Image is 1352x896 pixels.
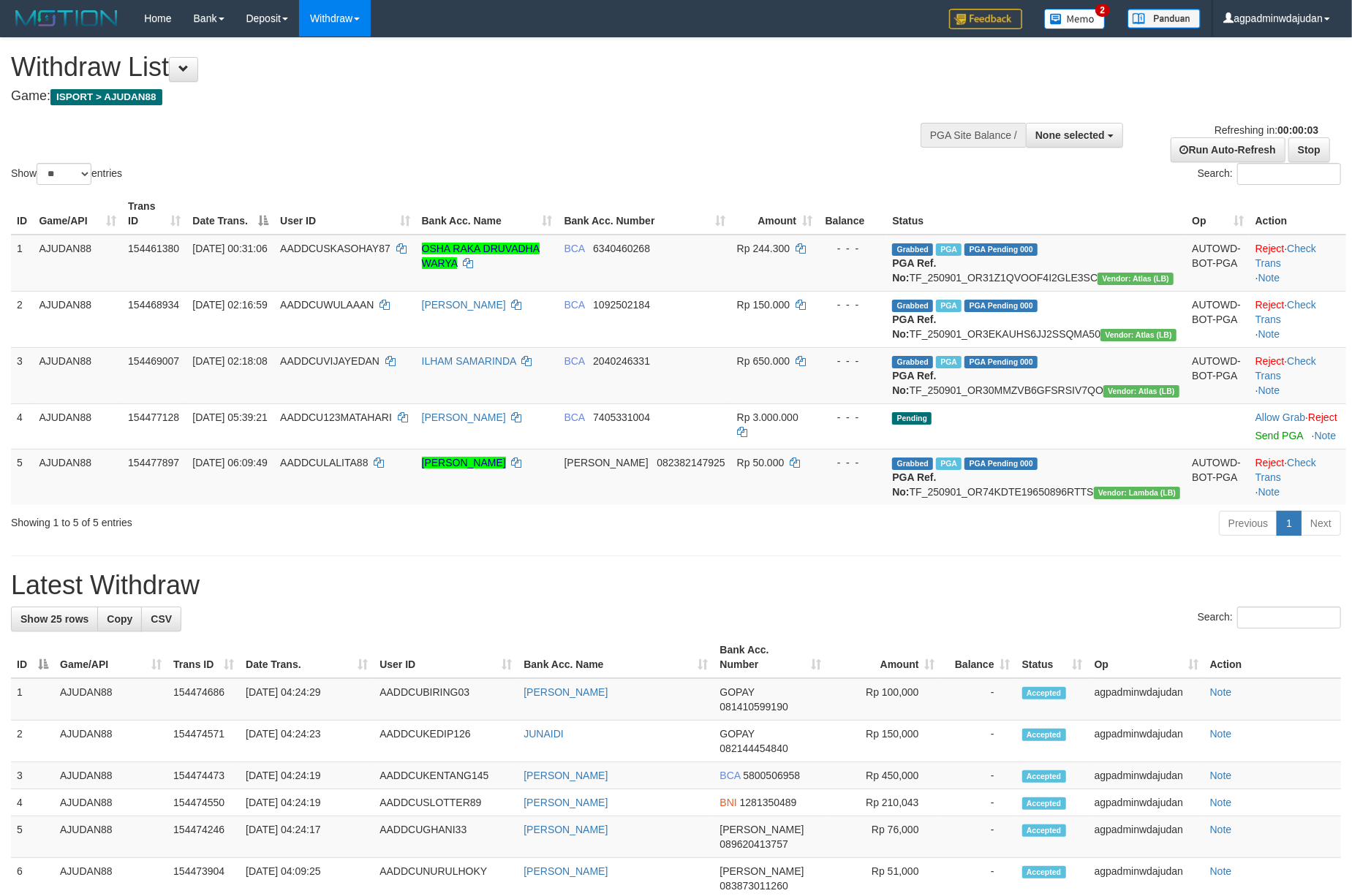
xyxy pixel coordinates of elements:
td: TF_250901_OR74KDTE19650896RTTS [886,449,1186,505]
a: Reject [1255,243,1285,254]
td: AADDCUKEDIP126 [374,721,518,762]
span: Copy 1281350489 to clipboard [740,797,797,808]
span: BCA [564,243,585,254]
td: AADDCUKENTANG145 [374,762,518,789]
a: Reject [1255,457,1285,468]
td: AADDCUGHANI33 [374,816,518,858]
th: User ID: activate to sort column ascending [274,193,415,235]
span: Marked by agpadminwdajudan [936,458,962,470]
th: User ID: activate to sort column ascending [374,637,518,678]
a: [PERSON_NAME] [524,686,608,698]
span: Accepted [1022,687,1066,699]
a: Reject [1308,411,1337,423]
a: Note [1258,486,1280,498]
span: 154461380 [128,243,179,254]
a: Note [1210,770,1232,781]
span: Accepted [1022,866,1066,878]
select: Showentries [37,163,91,185]
th: Action [1250,193,1346,235]
div: - - - [824,297,880,312]
a: Check Trans [1255,355,1316,381]
div: - - - [824,241,880,256]
div: PGA Site Balance / [921,123,1026,148]
td: AUTOWD-BOT-PGA [1186,235,1249,292]
span: BCA [564,299,585,311]
td: - [941,762,1016,789]
span: Rp 3.000.000 [737,411,798,423]
td: [DATE] 04:24:29 [240,678,374,721]
span: None selected [1035,129,1105,141]
a: Allow Grab [1255,411,1305,423]
span: Accepted [1022,770,1066,783]
td: [DATE] 04:24:19 [240,762,374,789]
span: Rp 650.000 [737,355,790,367]
td: AADDCUSLOTTER89 [374,789,518,816]
span: Copy 6340460268 to clipboard [593,243,650,254]
span: Rp 50.000 [737,457,785,468]
span: BCA [564,355,585,367]
span: Accepted [1022,797,1066,810]
a: Check Trans [1255,457,1316,483]
a: Note [1258,384,1280,396]
span: PGA Pending [964,300,1038,312]
th: ID [11,193,33,235]
td: Rp 210,043 [828,789,941,816]
span: Grabbed [892,458,933,470]
td: [DATE] 04:24:23 [240,721,374,762]
span: Refreshing in: [1215,124,1318,136]
a: Note [1210,686,1232,698]
span: AADDCULALITA88 [280,457,368,468]
span: [DATE] 02:18:08 [192,355,267,367]
th: Game/API: activate to sort column ascending [33,193,122,235]
span: Accepted [1022,729,1066,741]
a: Note [1315,430,1337,441]
span: Vendor URL: https://dashboard.q2checkout.com/secure [1094,487,1181,499]
th: Trans ID: activate to sort column ascending [122,193,186,235]
strong: 00:00:03 [1277,124,1318,136]
span: [PERSON_NAME] [720,865,804,877]
a: Reject [1255,299,1285,311]
th: Balance [818,193,886,235]
td: · · [1250,449,1346,505]
span: Grabbed [892,243,933,256]
th: Op: activate to sort column ascending [1186,193,1249,235]
td: Rp 150,000 [828,721,941,762]
span: AADDCUVIJAYEDAN [280,355,379,367]
input: Search: [1237,163,1341,185]
span: Copy 2040246331 to clipboard [593,355,650,367]
input: Search: [1237,607,1341,629]
span: Accepted [1022,824,1066,837]
a: 1 [1277,511,1302,536]
b: PGA Ref. No: [892,471,936,498]
a: Note [1210,728,1232,740]
td: agpadminwdajudan [1089,816,1204,858]
td: [DATE] 04:24:19 [240,789,374,816]
a: OSHA RAKA DRUVADHA WARYA [422,243,540,269]
span: Pending [892,412,932,425]
td: · [1250,403,1346,449]
td: AUTOWD-BOT-PGA [1186,347,1249,403]
th: Bank Acc. Number: activate to sort column ascending [559,193,731,235]
span: Marked by agpadminwdajudan [936,356,962,368]
span: BCA [564,411,585,423]
td: - [941,721,1016,762]
span: GOPAY [720,686,754,698]
span: Vendor URL: https://dashboard.q2checkout.com/secure [1098,273,1174,285]
td: 3 [11,347,33,403]
td: AJUDAN88 [33,347,122,403]
th: Status [886,193,1186,235]
td: - [941,789,1016,816]
a: Check Trans [1255,243,1316,269]
span: Copy 083873011260 to clipboard [720,880,788,892]
b: PGA Ref. No: [892,314,936,340]
th: Op: activate to sort column ascending [1089,637,1204,678]
span: Copy 7405331004 to clipboard [593,411,650,423]
h1: Withdraw List [11,53,887,82]
td: - [941,678,1016,721]
td: agpadminwdajudan [1089,678,1204,721]
td: agpadminwdajudan [1089,721,1204,762]
span: [DATE] 02:16:59 [192,299,267,311]
span: BNI [720,797,736,808]
span: 154468934 [128,299,179,311]
td: AADDCUBIRING03 [374,678,518,721]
